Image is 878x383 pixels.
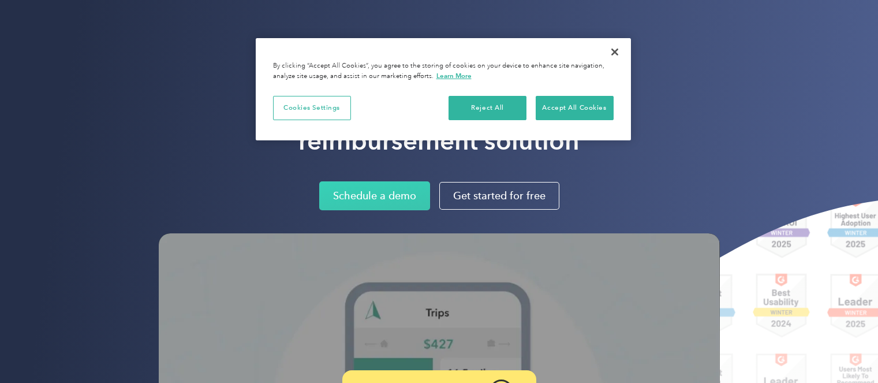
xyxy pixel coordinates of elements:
div: Cookie banner [256,38,631,140]
button: Close [602,39,627,65]
div: By clicking “Accept All Cookies”, you agree to the storing of cookies on your device to enhance s... [273,61,614,81]
button: Cookies Settings [273,96,351,120]
button: Accept All Cookies [536,96,614,120]
a: More information about your privacy, opens in a new tab [436,72,472,80]
div: Privacy [256,38,631,140]
button: Reject All [449,96,526,120]
a: Schedule a demo [319,181,430,210]
a: Get started for free [439,182,559,210]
